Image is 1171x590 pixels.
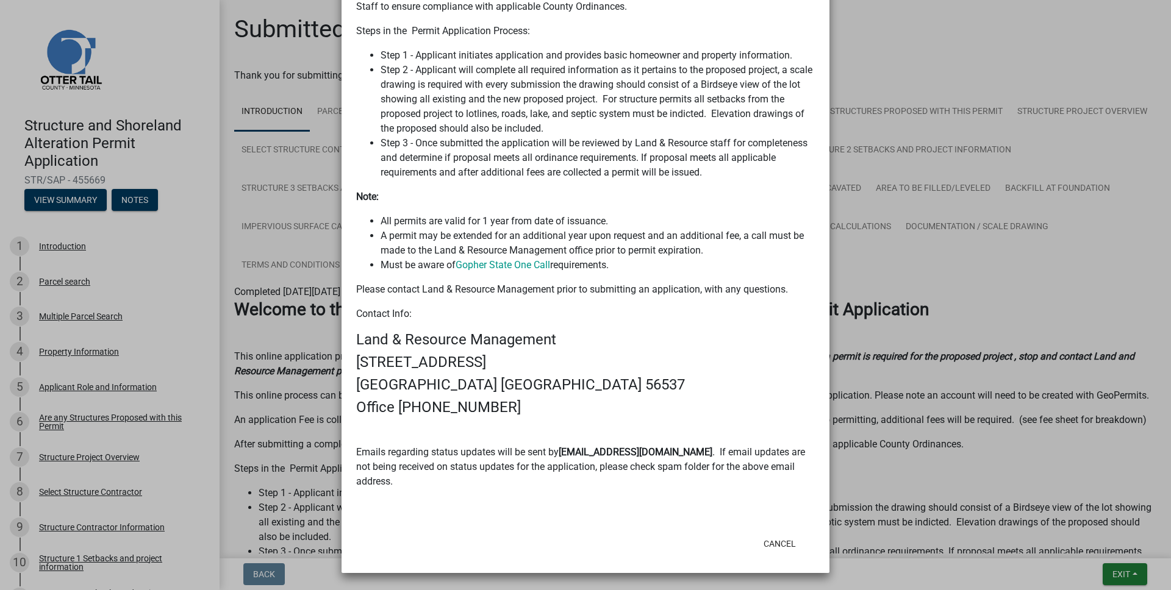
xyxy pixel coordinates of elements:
li: A permit may be extended for an additional year upon request and an additional fee, a call must b... [381,229,815,258]
p: Please contact Land & Resource Management prior to submitting an application, with any questions. [356,282,815,297]
a: Gopher State One Call [456,259,550,271]
li: Step 2 - Applicant will complete all required information as it pertains to the proposed project,... [381,63,815,136]
li: Step 1 - Applicant initiates application and provides basic homeowner and property information. [381,48,815,63]
li: Must be aware of requirements. [381,258,815,272]
h4: [GEOGRAPHIC_DATA] [GEOGRAPHIC_DATA] 56537 [356,376,815,394]
strong: [EMAIL_ADDRESS][DOMAIN_NAME] [559,446,712,458]
button: Cancel [754,533,806,555]
p: Contact Info: [356,307,815,321]
li: All permits are valid for 1 year from date of issuance. [381,214,815,229]
h4: Office [PHONE_NUMBER] [356,399,815,416]
p: Steps in the Permit Application Process: [356,24,815,38]
p: Emails regarding status updates will be sent by . If email updates are not being received on stat... [356,445,815,489]
h4: [STREET_ADDRESS] [356,354,815,371]
h4: Land & Resource Management [356,331,815,349]
li: Step 3 - Once submitted the application will be reviewed by Land & Resource staff for completenes... [381,136,815,180]
strong: Note: [356,191,379,202]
